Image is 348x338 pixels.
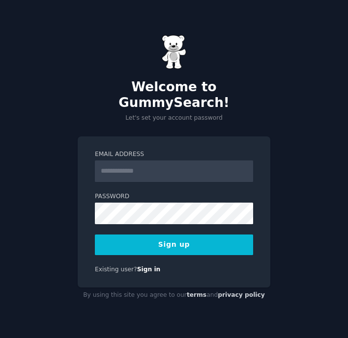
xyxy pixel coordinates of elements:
label: Email Address [95,150,253,159]
p: Let's set your account password [78,114,270,123]
button: Sign up [95,234,253,255]
img: Gummy Bear [162,35,186,69]
a: Sign in [137,266,161,273]
label: Password [95,192,253,201]
a: privacy policy [218,291,265,298]
h2: Welcome to GummySearch! [78,79,270,110]
span: Existing user? [95,266,137,273]
div: By using this site you agree to our and [78,287,270,303]
a: terms [187,291,206,298]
